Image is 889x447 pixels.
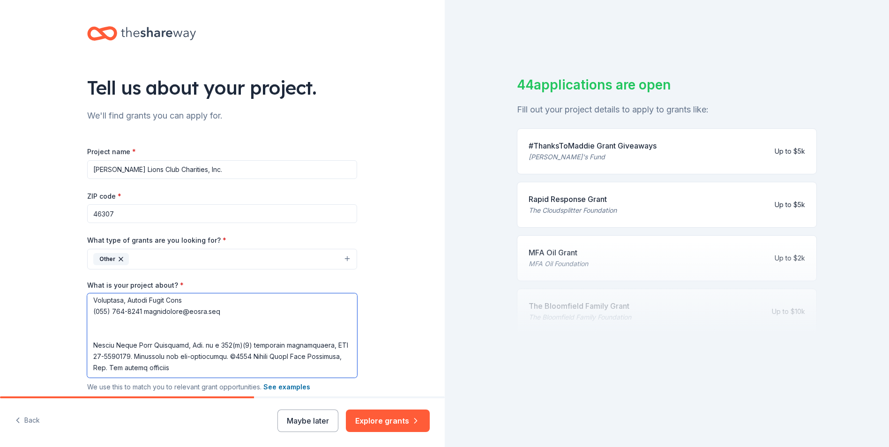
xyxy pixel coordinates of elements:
div: Fill out your project details to apply to grants like: [517,102,817,117]
span: We use this to match you to relevant grant opportunities. [87,383,310,391]
div: We'll find grants you can apply for. [87,108,357,123]
input: After school program [87,160,357,179]
label: Project name [87,147,136,156]
div: 44 applications are open [517,75,817,95]
button: Maybe later [277,410,338,432]
div: [PERSON_NAME]'s Fund [529,151,657,163]
div: The Cloudsplitter Foundation [529,205,617,216]
div: #ThanksToMaddie Grant Giveaways [529,140,657,151]
button: Explore grants [346,410,430,432]
button: Back [15,411,40,431]
label: What type of grants are you looking for? [87,236,226,245]
input: 12345 (U.S. only) [87,204,357,223]
label: What is your project about? [87,281,184,290]
label: ZIP code [87,192,121,201]
div: Other [93,253,129,265]
button: Other [87,249,357,269]
div: Up to $5k [775,146,805,157]
div: Rapid Response Grant [529,194,617,205]
button: See examples [263,381,310,393]
div: Up to $5k [775,199,805,210]
textarea: Lorem ips dol sitam co adipiscin elit se doe tempo incididu utlaboree. Dol Magnaa Enima Mini veni... [87,293,357,378]
div: Tell us about your project. [87,74,357,101]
